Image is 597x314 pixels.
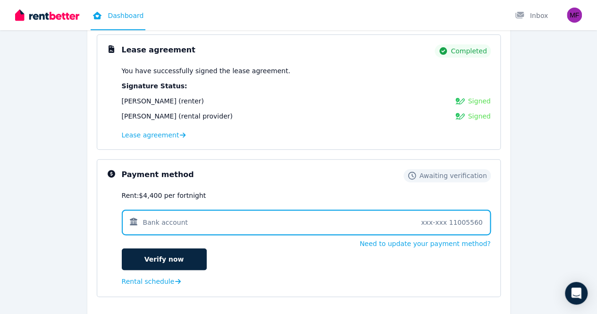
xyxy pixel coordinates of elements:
[122,277,175,286] span: Rental schedule
[122,96,204,106] div: (renter)
[122,169,194,180] h3: Payment method
[468,96,490,106] span: Signed
[122,97,177,105] span: [PERSON_NAME]
[122,66,491,76] p: You have successfully signed the lease agreement.
[122,111,233,121] div: (rental provider)
[420,171,487,180] span: Awaiting verification
[360,239,491,248] button: Need to update your payment method?
[468,111,490,121] span: Signed
[515,11,548,20] div: Inbox
[455,96,465,106] img: Signed Lease
[15,8,79,22] img: RentBetter
[455,111,465,121] img: Signed Lease
[122,130,186,140] a: Lease agreement
[122,81,491,91] p: Signature Status:
[122,112,177,120] span: [PERSON_NAME]
[122,191,491,200] div: Rent: $4,400 per fortnight
[122,277,181,286] a: Rental schedule
[122,130,179,140] span: Lease agreement
[451,46,487,56] span: Completed
[565,282,588,305] div: Open Intercom Messenger
[122,44,195,56] h3: Lease agreement
[122,248,207,270] a: Verify now
[567,8,582,23] img: Miguel Garcia Flores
